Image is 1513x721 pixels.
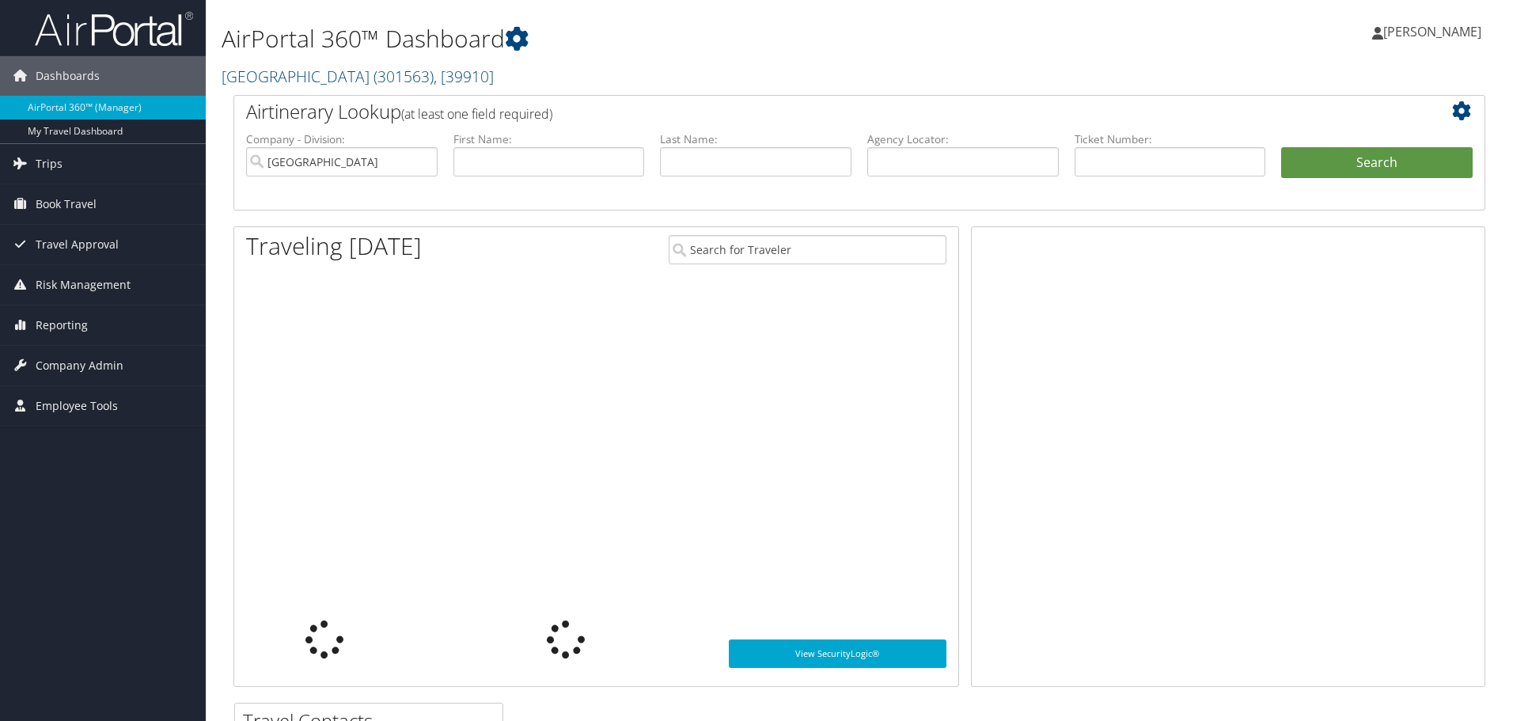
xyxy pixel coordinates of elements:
[246,230,422,263] h1: Traveling [DATE]
[1372,8,1497,55] a: [PERSON_NAME]
[1383,23,1481,40] span: [PERSON_NAME]
[36,305,88,345] span: Reporting
[246,131,438,147] label: Company - Division:
[36,265,131,305] span: Risk Management
[35,10,193,47] img: airportal-logo.png
[246,98,1368,125] h2: Airtinerary Lookup
[36,386,118,426] span: Employee Tools
[867,131,1059,147] label: Agency Locator:
[660,131,851,147] label: Last Name:
[669,235,946,264] input: Search for Traveler
[1281,147,1473,179] button: Search
[222,66,494,87] a: [GEOGRAPHIC_DATA]
[374,66,434,87] span: ( 301563 )
[1075,131,1266,147] label: Ticket Number:
[401,105,552,123] span: (at least one field required)
[434,66,494,87] span: , [ 39910 ]
[222,22,1072,55] h1: AirPortal 360™ Dashboard
[36,184,97,224] span: Book Travel
[453,131,645,147] label: First Name:
[729,639,946,668] a: View SecurityLogic®
[36,225,119,264] span: Travel Approval
[36,346,123,385] span: Company Admin
[36,144,63,184] span: Trips
[36,56,100,96] span: Dashboards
